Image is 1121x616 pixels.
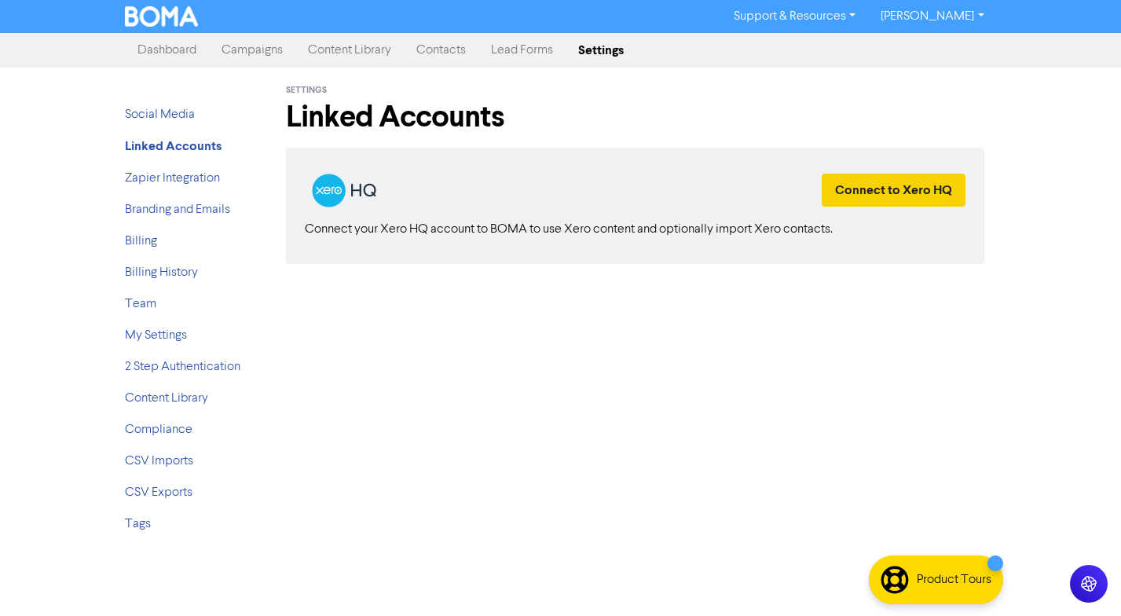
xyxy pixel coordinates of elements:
[125,423,192,436] a: Compliance
[822,174,965,207] button: Connect to Xero HQ
[125,518,151,530] a: Tags
[209,35,295,66] a: Campaigns
[125,203,230,216] a: Branding and Emails
[125,6,199,27] img: BOMA Logo
[868,4,996,29] a: [PERSON_NAME]
[295,35,404,66] a: Content Library
[125,35,209,66] a: Dashboard
[125,486,192,499] a: CSV Exports
[125,329,187,342] a: My Settings
[125,455,193,467] a: CSV Imports
[125,298,156,310] a: Team
[566,35,636,66] a: Settings
[305,220,966,239] div: Connect your Xero HQ account to BOMA to use Xero content and optionally import Xero contacts.
[286,99,985,135] h1: Linked Accounts
[1042,541,1121,616] iframe: Chat Widget
[404,35,478,66] a: Contacts
[305,167,383,214] img: xero logo
[286,148,985,264] div: Getting Started with BOMA
[478,35,566,66] a: Lead Forms
[125,108,195,121] a: Social Media
[125,172,220,185] a: Zapier Integration
[125,361,240,373] a: 2 Step Authentication
[125,392,208,405] a: Content Library
[721,4,868,29] a: Support & Resources
[125,235,157,247] a: Billing
[286,85,327,96] span: Settings
[125,141,222,153] a: Linked Accounts
[125,138,222,154] strong: Linked Accounts
[125,266,198,279] a: Billing History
